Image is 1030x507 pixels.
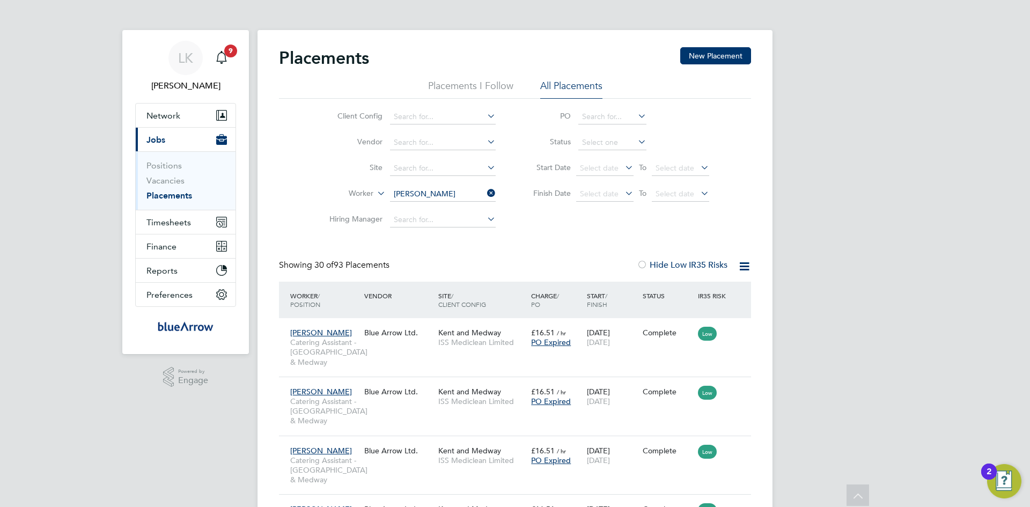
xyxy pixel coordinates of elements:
[146,111,180,121] span: Network
[580,189,619,199] span: Select date
[135,41,236,92] a: LK[PERSON_NAME]
[587,455,610,465] span: [DATE]
[587,337,610,347] span: [DATE]
[136,151,236,210] div: Jobs
[436,286,528,314] div: Site
[290,455,359,485] span: Catering Assistant - [GEOGRAPHIC_DATA] & Medway
[428,79,513,99] li: Placements I Follow
[211,41,232,75] a: 9
[288,286,362,314] div: Worker
[136,210,236,234] button: Timesheets
[580,163,619,173] span: Select date
[557,447,566,455] span: / hr
[531,446,555,455] span: £16.51
[636,186,650,200] span: To
[680,47,751,64] button: New Placement
[643,387,693,396] div: Complete
[136,234,236,258] button: Finance
[523,188,571,198] label: Finish Date
[314,260,389,270] span: 93 Placements
[390,212,496,227] input: Search for...
[656,189,694,199] span: Select date
[531,291,559,308] span: / PO
[390,109,496,124] input: Search for...
[531,328,555,337] span: £16.51
[438,328,501,337] span: Kent and Medway
[290,446,352,455] span: [PERSON_NAME]
[438,455,526,465] span: ISS Mediclean Limited
[290,291,320,308] span: / Position
[578,109,646,124] input: Search for...
[438,387,501,396] span: Kent and Medway
[312,188,373,199] label: Worker
[540,79,602,99] li: All Placements
[146,241,176,252] span: Finance
[178,367,208,376] span: Powered by
[362,381,436,402] div: Blue Arrow Ltd.
[438,291,486,308] span: / Client Config
[362,440,436,461] div: Blue Arrow Ltd.
[531,387,555,396] span: £16.51
[523,111,571,121] label: PO
[122,30,249,354] nav: Main navigation
[288,381,751,390] a: [PERSON_NAME]Catering Assistant - [GEOGRAPHIC_DATA] & MedwayBlue Arrow Ltd.Kent and MedwayISS Med...
[656,163,694,173] span: Select date
[146,175,185,186] a: Vacancies
[146,190,192,201] a: Placements
[279,260,392,271] div: Showing
[136,104,236,127] button: Network
[390,135,496,150] input: Search for...
[321,214,382,224] label: Hiring Manager
[698,445,717,459] span: Low
[390,187,496,202] input: Search for...
[637,260,727,270] label: Hide Low IR35 Risks
[584,381,640,412] div: [DATE]
[146,135,165,145] span: Jobs
[321,137,382,146] label: Vendor
[640,286,696,305] div: Status
[146,266,178,276] span: Reports
[146,160,182,171] a: Positions
[135,79,236,92] span: Louise Kempster
[135,318,236,335] a: Go to home page
[178,51,193,65] span: LK
[584,286,640,314] div: Start
[146,217,191,227] span: Timesheets
[584,440,640,471] div: [DATE]
[290,387,352,396] span: [PERSON_NAME]
[146,290,193,300] span: Preferences
[288,440,751,449] a: [PERSON_NAME]Catering Assistant - [GEOGRAPHIC_DATA] & MedwayBlue Arrow Ltd.Kent and MedwayISS Med...
[136,259,236,282] button: Reports
[224,45,237,57] span: 9
[136,128,236,151] button: Jobs
[314,260,334,270] span: 30 of
[279,47,369,69] h2: Placements
[390,161,496,176] input: Search for...
[290,396,359,426] span: Catering Assistant - [GEOGRAPHIC_DATA] & Medway
[362,322,436,343] div: Blue Arrow Ltd.
[643,328,693,337] div: Complete
[523,137,571,146] label: Status
[321,163,382,172] label: Site
[557,329,566,337] span: / hr
[578,135,646,150] input: Select one
[531,396,571,406] span: PO Expired
[698,386,717,400] span: Low
[438,446,501,455] span: Kent and Medway
[587,396,610,406] span: [DATE]
[531,337,571,347] span: PO Expired
[557,388,566,396] span: / hr
[523,163,571,172] label: Start Date
[290,337,359,367] span: Catering Assistant - [GEOGRAPHIC_DATA] & Medway
[178,376,208,385] span: Engage
[987,464,1021,498] button: Open Resource Center, 2 new notifications
[288,322,751,331] a: [PERSON_NAME]Catering Assistant - [GEOGRAPHIC_DATA] & MedwayBlue Arrow Ltd.Kent and MedwayISS Med...
[438,396,526,406] span: ISS Mediclean Limited
[321,111,382,121] label: Client Config
[987,472,991,486] div: 2
[163,367,209,387] a: Powered byEngage
[362,286,436,305] div: Vendor
[290,328,352,337] span: [PERSON_NAME]
[695,286,732,305] div: IR35 Risk
[636,160,650,174] span: To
